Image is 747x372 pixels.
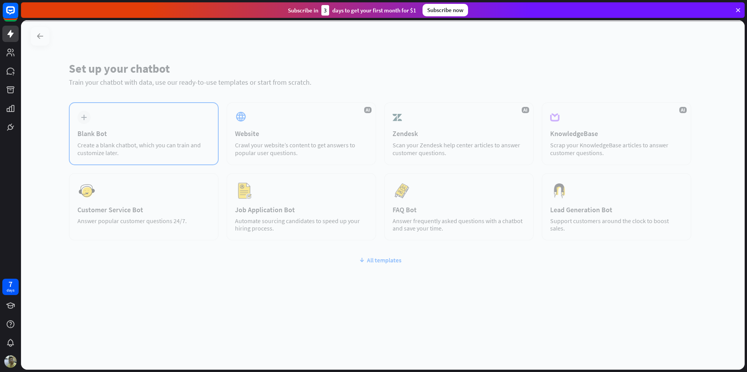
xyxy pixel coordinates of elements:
[2,279,19,295] a: 7 days
[7,288,14,293] div: days
[6,3,30,26] button: Open LiveChat chat widget
[288,5,416,16] div: Subscribe in days to get your first month for $1
[321,5,329,16] div: 3
[9,281,12,288] div: 7
[423,4,468,16] div: Subscribe now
